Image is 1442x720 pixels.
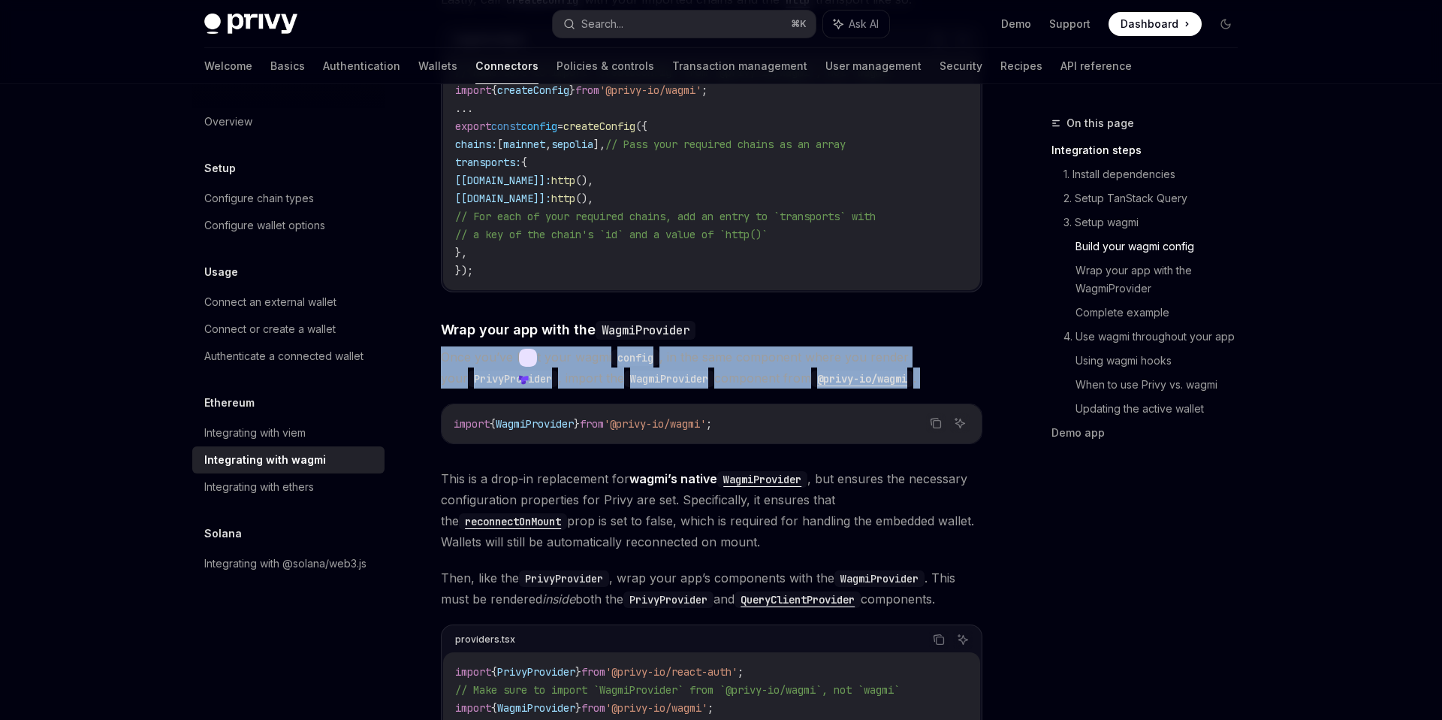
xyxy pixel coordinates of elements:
[204,159,236,177] h5: Setup
[604,417,706,431] span: '@privy-io/wagmi'
[455,101,473,115] span: ...
[551,138,593,151] span: sepolia
[1063,162,1250,186] a: 1. Install dependencies
[825,48,922,84] a: User management
[455,210,876,223] span: // For each of your required chains, add an entry to `transports` with
[551,174,575,187] span: http
[204,525,242,543] h5: Solana
[454,417,490,431] span: import
[1063,325,1250,349] a: 4. Use wagmi throughout your app
[1063,210,1250,234] a: 3. Setup wagmi
[950,413,970,433] button: Ask AI
[551,192,575,205] span: http
[849,17,879,32] span: Ask AI
[940,48,982,84] a: Security
[1109,12,1202,36] a: Dashboard
[575,192,593,205] span: (),
[1051,138,1250,162] a: Integration steps
[519,570,609,587] code: PrivyProvider
[204,478,314,496] div: Integrating with ethers
[791,18,807,30] span: ⌘ K
[192,212,385,239] a: Configure wallet options
[1051,421,1250,445] a: Demo app
[557,48,654,84] a: Policies & controls
[557,119,563,133] span: =
[204,216,325,234] div: Configure wallet options
[599,83,701,97] span: '@privy-io/wagmi'
[701,83,707,97] span: ;
[441,468,982,552] span: This is a drop-in replacement for , but ensures the necessary configuration properties for Privy ...
[192,419,385,446] a: Integrating with viem
[491,119,521,133] span: const
[192,185,385,212] a: Configure chain types
[580,417,604,431] span: from
[455,630,515,649] div: providers.tsx
[455,264,473,277] span: });
[735,591,861,608] code: QueryClientProvider
[542,591,575,607] em: inside
[605,701,707,715] span: '@privy-io/wagmi'
[1000,48,1042,84] a: Recipes
[192,446,385,473] a: Integrating with wagmi
[834,570,925,587] code: WagmiProvider
[569,83,575,97] span: }
[491,83,497,97] span: {
[441,346,982,389] span: Once you’ve built your wagmi , in the same component where you render your , import the component...
[455,156,521,169] span: transports:
[738,665,744,679] span: ;
[418,48,457,84] a: Wallets
[441,319,695,340] span: Wrap your app with the
[459,513,567,530] code: reconnectOnMount
[953,630,973,649] button: Ask AI
[192,289,385,316] a: Connect an external wallet
[929,630,949,649] button: Copy the contents from the code block
[605,138,846,151] span: // Pass your required chains as an array
[574,417,580,431] span: }
[441,567,982,610] span: Then, like the , wrap your app’s components with the . This must be rendered both the and compone...
[204,320,336,338] div: Connect or create a wallet
[629,471,807,486] a: wagmi’s nativeWagmiProvider
[204,555,367,573] div: Integrating with @solana/web3.js
[706,417,712,431] span: ;
[468,371,558,387] code: PrivyProvider
[270,48,305,84] a: Basics
[1214,12,1238,36] button: Toggle dark mode
[455,246,467,259] span: },
[707,701,713,715] span: ;
[575,701,581,715] span: }
[735,591,861,607] a: QueryClientProvider
[204,189,314,207] div: Configure chain types
[204,451,326,469] div: Integrating with wagmi
[455,665,491,679] span: import
[455,174,551,187] span: [[DOMAIN_NAME]]:
[1075,373,1250,397] a: When to use Privy vs. wagmi
[490,417,496,431] span: {
[497,701,575,715] span: WagmiProvider
[204,14,297,35] img: dark logo
[475,48,538,84] a: Connectors
[672,48,807,84] a: Transaction management
[545,138,551,151] span: ,
[192,343,385,370] a: Authenticate a connected wallet
[455,83,491,97] span: import
[553,11,816,38] button: Search...⌘K
[491,701,497,715] span: {
[1075,259,1250,301] a: Wrap your app with the WagmiProvider
[204,48,252,84] a: Welcome
[1066,114,1134,132] span: On this page
[635,119,647,133] span: ({
[192,473,385,501] a: Integrating with ethers
[455,119,491,133] span: export
[575,174,593,187] span: (),
[1075,234,1250,259] a: Build your wagmi config
[192,316,385,343] a: Connect or create a wallet
[1075,301,1250,325] a: Complete example
[521,119,557,133] span: config
[581,15,623,33] div: Search...
[455,138,497,151] span: chains:
[496,417,574,431] span: WagmiProvider
[204,394,255,412] h5: Ethereum
[204,347,364,365] div: Authenticate a connected wallet
[717,471,807,488] code: WagmiProvider
[1075,349,1250,373] a: Using wagmi hooks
